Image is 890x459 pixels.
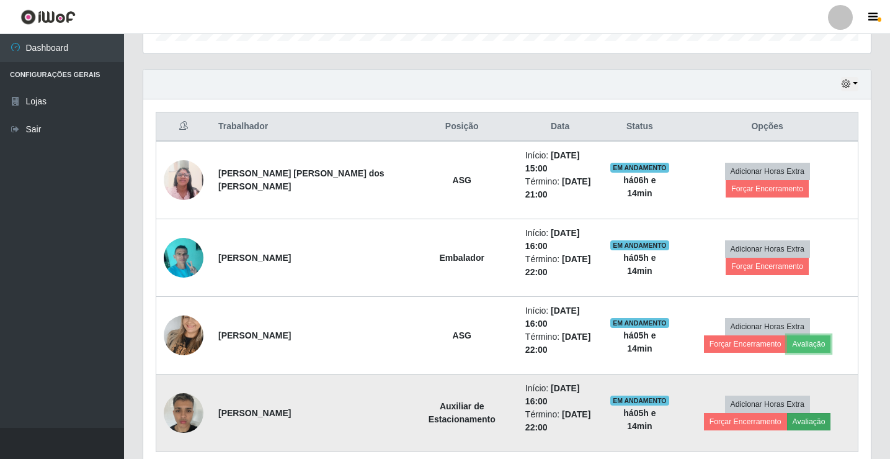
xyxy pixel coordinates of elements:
img: 1699884729750.jpeg [164,231,203,284]
button: Forçar Encerramento [726,180,809,198]
time: [DATE] 16:00 [525,383,580,406]
img: CoreUI Logo [20,9,76,25]
button: Adicionar Horas Extra [725,240,810,258]
button: Forçar Encerramento [726,258,809,275]
strong: [PERSON_NAME] [218,253,291,263]
th: Data [518,112,603,142]
button: Forçar Encerramento [704,413,787,430]
li: Término: [525,330,595,357]
strong: há 05 h e 14 min [623,253,656,276]
button: Avaliação [787,413,831,430]
strong: há 05 h e 14 min [623,408,656,431]
img: 1753187317343.jpeg [164,386,203,439]
li: Início: [525,227,595,253]
img: 1715267360943.jpeg [164,300,203,371]
strong: há 06 h e 14 min [623,175,656,198]
strong: Auxiliar de Estacionamento [429,401,496,424]
li: Início: [525,149,595,175]
span: EM ANDAMENTO [610,240,669,250]
img: 1734900991405.jpeg [164,153,203,206]
th: Status [602,112,677,142]
strong: [PERSON_NAME] [PERSON_NAME] dos [PERSON_NAME] [218,168,385,191]
th: Opções [677,112,858,142]
span: EM ANDAMENTO [610,318,669,328]
button: Forçar Encerramento [704,335,787,353]
button: Avaliação [787,335,831,353]
strong: Embalador [440,253,484,263]
th: Posição [406,112,518,142]
li: Início: [525,382,595,408]
strong: há 05 h e 14 min [623,330,656,353]
time: [DATE] 15:00 [525,150,580,173]
strong: [PERSON_NAME] [218,408,291,418]
strong: ASG [453,330,471,340]
span: EM ANDAMENTO [610,163,669,173]
time: [DATE] 16:00 [525,306,580,329]
strong: ASG [453,175,471,185]
li: Término: [525,175,595,201]
button: Adicionar Horas Extra [725,163,810,180]
li: Término: [525,408,595,434]
time: [DATE] 16:00 [525,228,580,251]
li: Início: [525,304,595,330]
li: Término: [525,253,595,279]
span: EM ANDAMENTO [610,396,669,406]
button: Adicionar Horas Extra [725,318,810,335]
button: Adicionar Horas Extra [725,396,810,413]
strong: [PERSON_NAME] [218,330,291,340]
th: Trabalhador [211,112,406,142]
